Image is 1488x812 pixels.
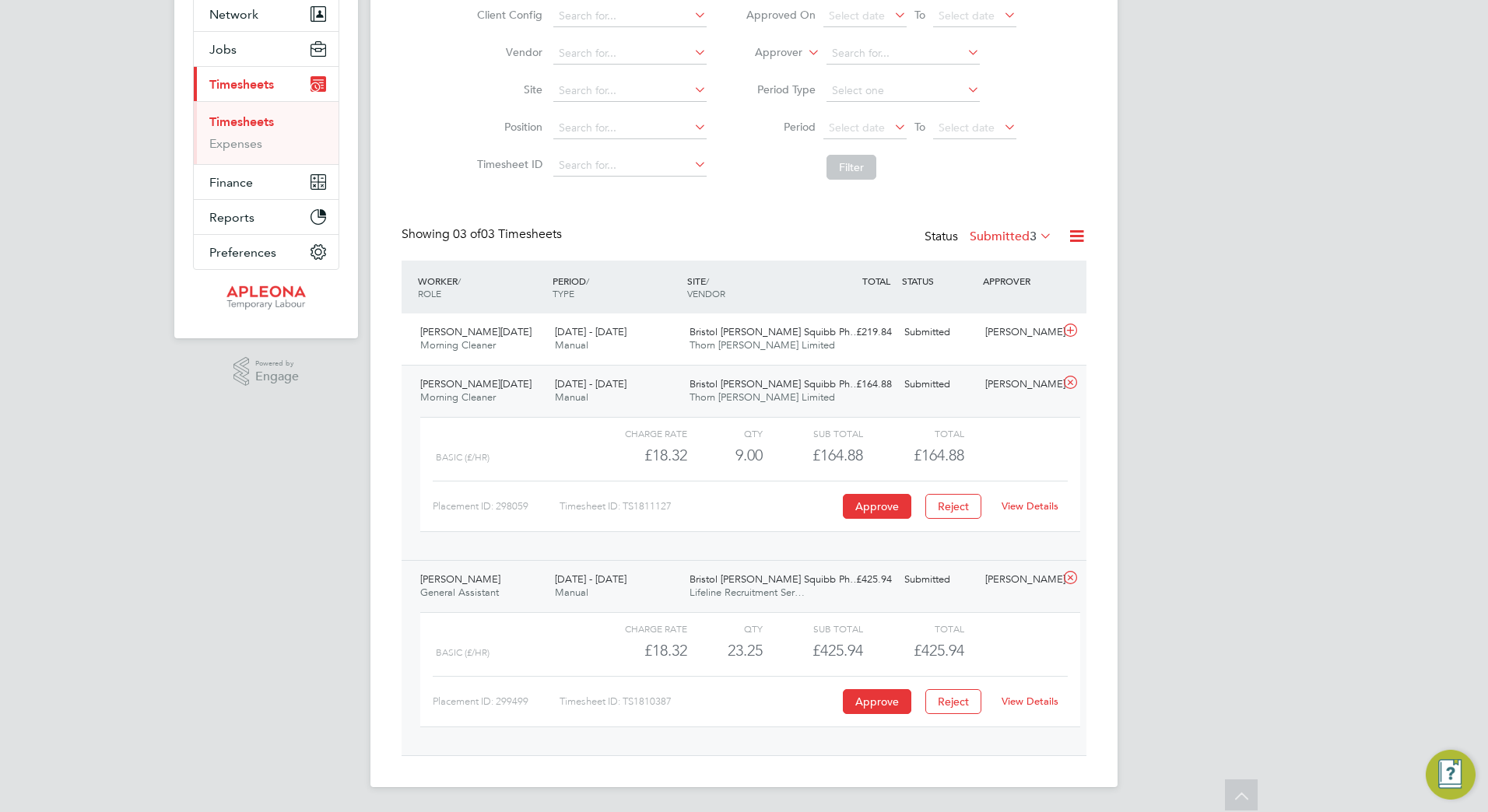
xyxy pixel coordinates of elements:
span: [PERSON_NAME][DATE] [420,325,532,338]
span: 3 [1030,229,1037,244]
span: Powered by [255,357,299,370]
div: £425.94 [763,638,863,663]
button: Engage Resource Center [1426,750,1476,800]
span: 03 of [453,226,481,242]
label: Period [746,120,816,134]
span: Engage [255,370,299,383]
div: Charge rate [587,424,687,443]
button: Reject [925,689,981,714]
div: Submitted [898,567,979,593]
label: Submitted [970,229,1052,244]
button: Preferences [194,235,339,269]
span: / [706,275,709,287]
span: Select date [939,9,995,23]
div: Charge rate [587,619,687,638]
div: QTY [687,619,763,638]
div: Showing [402,226,565,243]
div: Total [863,424,963,443]
span: [DATE] - [DATE] [555,572,626,586]
span: Morning Cleaner [420,390,496,404]
input: Search for... [553,117,707,139]
input: Select one [826,80,980,102]
span: To [910,5,930,25]
span: Morning Cleaner [420,338,496,352]
div: Sub Total [763,424,863,443]
div: SITE [683,267,818,307]
button: Timesheets [194,67,339,101]
span: ROLE [418,287,441,299]
span: Manual [555,390,588,404]
div: Sub Total [763,619,863,638]
span: Select date [939,121,995,135]
div: £164.88 [763,443,863,468]
div: 23.25 [687,638,763,663]
span: TOTAL [862,275,890,287]
span: Select date [829,9,885,23]
label: Vendor [472,45,542,59]
span: Bristol [PERSON_NAME] Squibb Ph… [690,325,860,338]
span: Jobs [209,42,237,57]
span: / [458,275,461,287]
span: £425.94 [914,641,964,660]
span: TYPE [553,287,574,299]
span: Network [209,7,258,22]
a: Go to home page [193,285,339,310]
input: Search for... [553,80,707,102]
span: Finance [209,175,253,190]
label: Approved On [746,8,816,22]
span: Manual [555,586,588,599]
label: Approver [732,45,802,61]
div: Placement ID: 298059 [433,494,560,519]
a: View Details [1002,695,1058,708]
div: £18.32 [587,443,687,468]
span: VENDOR [687,287,725,299]
div: £219.84 [817,320,898,345]
span: Manual [555,338,588,352]
div: £18.32 [587,638,687,663]
button: Finance [194,165,339,199]
span: Thorn [PERSON_NAME] Limited [690,390,835,404]
span: To [910,117,930,137]
span: Thorn [PERSON_NAME] Limited [690,338,835,352]
input: Search for... [553,5,707,27]
a: Expenses [209,136,262,151]
span: Reports [209,210,254,225]
input: Search for... [826,43,980,65]
span: [DATE] - [DATE] [555,377,626,390]
div: [PERSON_NAME] [979,320,1060,345]
span: [PERSON_NAME][DATE] [420,377,532,390]
div: Timesheets [194,101,339,164]
label: Period Type [746,82,816,96]
div: QTY [687,424,763,443]
span: [PERSON_NAME] [420,572,500,586]
a: Timesheets [209,114,274,129]
div: 9.00 [687,443,763,468]
span: Lifeline Recruitment Ser… [690,586,805,599]
div: [PERSON_NAME] [979,372,1060,397]
div: APPROVER [979,267,1060,295]
span: / [586,275,589,287]
input: Search for... [553,43,707,65]
div: PERIOD [549,267,683,307]
input: Search for... [553,155,707,177]
div: Placement ID: 299499 [433,689,560,714]
div: Status [925,226,1055,248]
span: Basic (£/HR) [436,647,490,658]
span: [DATE] - [DATE] [555,325,626,338]
div: Timesheet ID: TS1811127 [560,494,839,519]
label: Position [472,120,542,134]
div: Total [863,619,963,638]
span: £164.88 [914,446,964,464]
div: Timesheet ID: TS1810387 [560,689,839,714]
div: WORKER [414,267,549,307]
span: Bristol [PERSON_NAME] Squibb Ph… [690,572,860,586]
span: Timesheets [209,77,274,92]
label: Timesheet ID [472,157,542,171]
div: STATUS [898,267,979,295]
span: Preferences [209,245,276,260]
span: Basic (£/HR) [436,452,490,463]
button: Jobs [194,32,339,66]
span: Bristol [PERSON_NAME] Squibb Ph… [690,377,860,390]
label: Site [472,82,542,96]
button: Filter [826,155,876,180]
